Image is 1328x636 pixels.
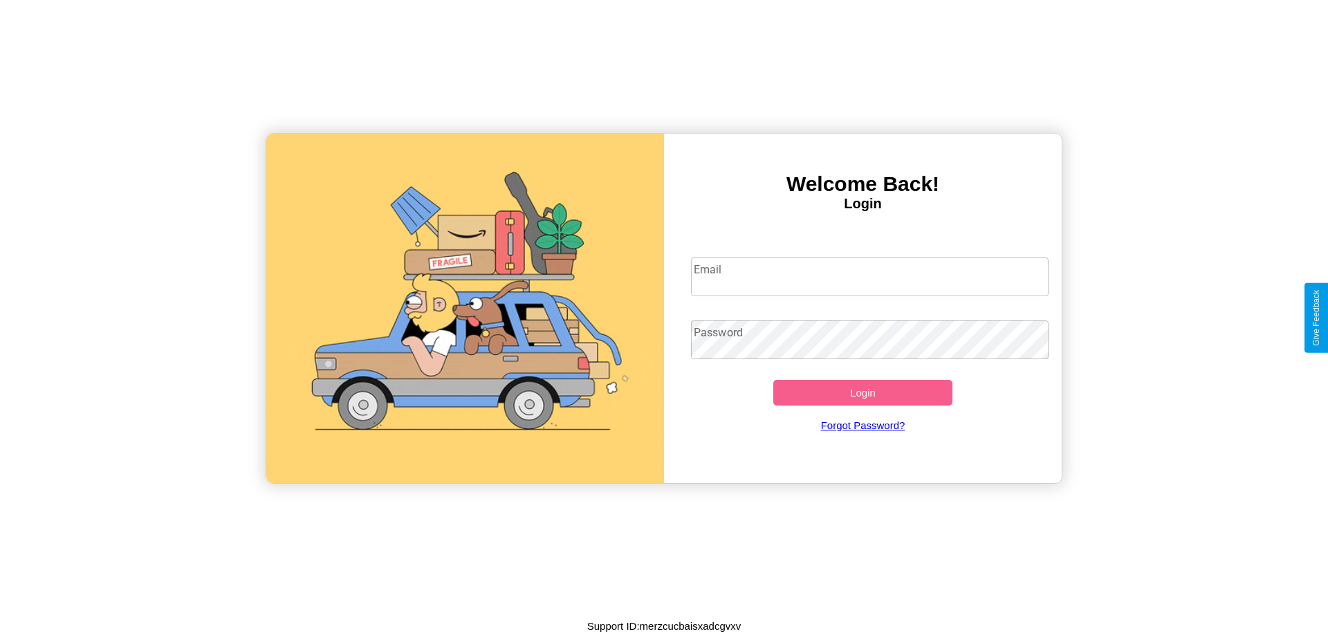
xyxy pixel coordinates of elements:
button: Login [773,380,952,406]
h4: Login [664,196,1062,212]
a: Forgot Password? [684,406,1042,445]
img: gif [266,134,664,483]
div: Give Feedback [1311,290,1321,346]
h3: Welcome Back! [664,172,1062,196]
p: Support ID: merzcucbaisxadcgvxv [587,617,741,635]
